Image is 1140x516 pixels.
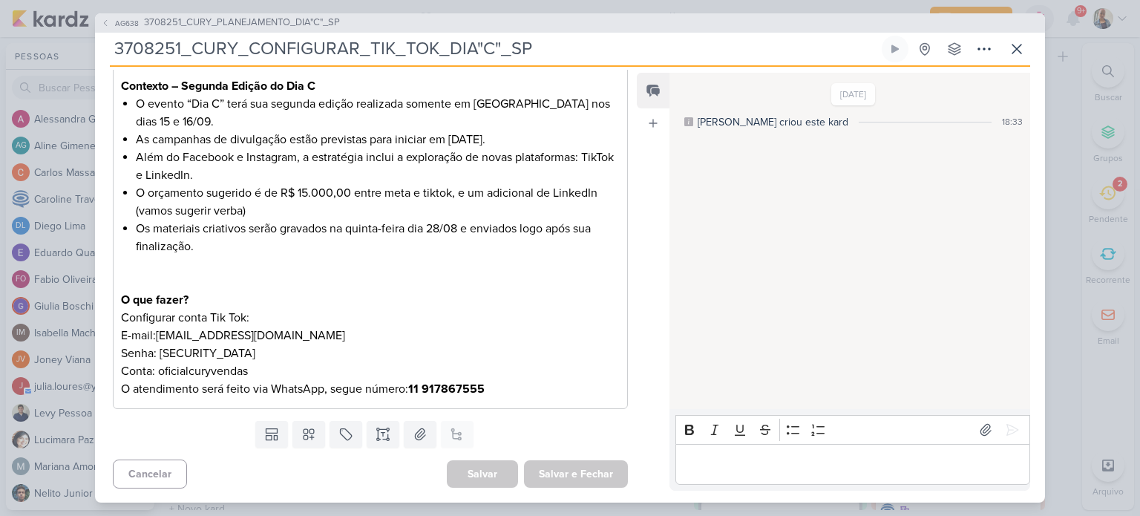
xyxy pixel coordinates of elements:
strong: Contexto – Segunda Edição do Dia C [121,79,315,94]
div: Editor editing area: main [675,444,1030,485]
li: As campanhas de divulgação estão previstas para iniciar em [DATE]. [136,131,620,148]
div: 18:33 [1002,115,1023,128]
input: Kard Sem Título [110,36,879,62]
div: Ligar relógio [889,43,901,55]
li: Os materiais criativos serão gravados na quinta-feira dia 28/08 e enviados logo após sua finaliza... [136,220,620,273]
li: O evento “Dia C” terá sua segunda edição realizada somente em [GEOGRAPHIC_DATA] nos dias 15 e 16/09. [136,95,620,131]
div: Editor toolbar [675,415,1030,444]
button: Cancelar [113,460,187,489]
strong: 11 917867555 [408,382,485,396]
div: Editor editing area: main [113,65,628,409]
div: [PERSON_NAME] criou este kard [698,114,848,130]
p: Configurar conta Tik Tok: E-mail:[EMAIL_ADDRESS][DOMAIN_NAME] Senha: [SECURITY_DATA] Conta: ofici... [121,309,620,398]
li: Além do Facebook e Instagram, a estratégia inclui a exploração de novas plataformas: TikTok e Lin... [136,148,620,184]
li: O orçamento sugerido é de R$ 15.000,00 entre meta e tiktok, e um adicional de LinkedIn (vamos sug... [136,184,620,220]
strong: O que fazer? [121,293,189,307]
